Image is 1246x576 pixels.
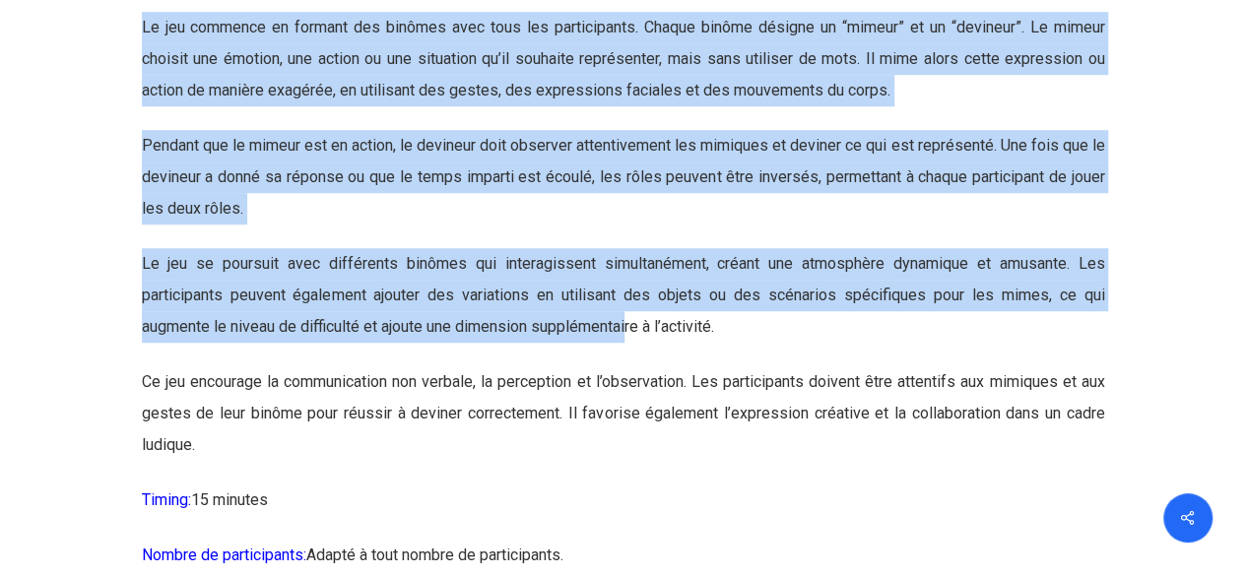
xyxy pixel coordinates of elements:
p: Le jeu commence en formant des binômes avec tous les participants. Chaque binôme désigne un “mime... [142,12,1105,130]
p: Ce jeu encourage la communication non verbale, la perception et l’observation. Les participants d... [142,366,1105,484]
p: Le jeu se poursuit avec différents binômes qui interagissent simultanément, créant une atmosphère... [142,248,1105,366]
span: Timing: [142,490,191,509]
p: Pendant que le mimeur est en action, le devineur doit observer attentivement les mimiques et devi... [142,130,1105,248]
span: Nombre de participants: [142,545,306,564]
p: 15 minutes [142,484,1105,540]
